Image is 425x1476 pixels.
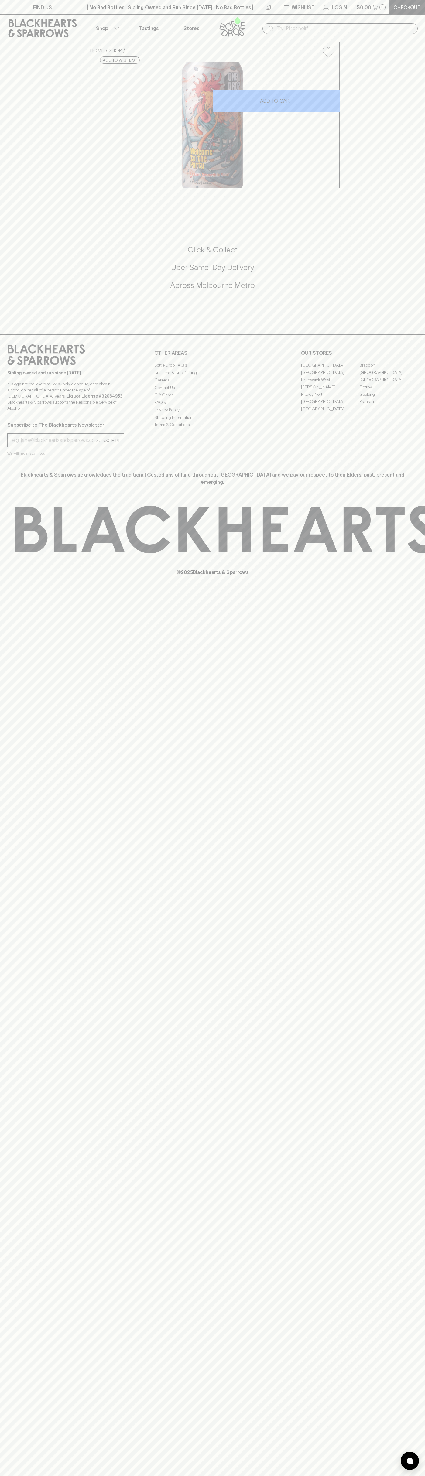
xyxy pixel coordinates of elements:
[93,434,124,447] button: SUBSCRIBE
[277,24,413,33] input: Try "Pinot noir"
[85,15,128,42] button: Shop
[359,383,418,391] a: Fitzroy
[301,361,359,369] a: [GEOGRAPHIC_DATA]
[90,48,104,53] a: HOME
[170,15,213,42] a: Stores
[7,421,124,429] p: Subscribe to The Blackhearts Newsletter
[128,15,170,42] a: Tastings
[12,471,413,486] p: Blackhearts & Sparrows acknowledges the traditional Custodians of land throughout [GEOGRAPHIC_DAT...
[154,399,271,406] a: FAQ's
[7,450,124,456] p: We will never spam you
[154,349,271,357] p: OTHER AREAS
[301,405,359,412] a: [GEOGRAPHIC_DATA]
[407,1458,413,1464] img: bubble-icon
[359,369,418,376] a: [GEOGRAPHIC_DATA]
[154,414,271,421] a: Shipping Information
[139,25,159,32] p: Tastings
[292,4,315,11] p: Wishlist
[154,384,271,391] a: Contact Us
[301,376,359,383] a: Brunswick West
[183,25,199,32] p: Stores
[7,245,418,255] h5: Click & Collect
[357,4,371,11] p: $0.00
[301,349,418,357] p: OUR STORES
[33,4,52,11] p: FIND US
[12,436,93,445] input: e.g. jane@blackheartsandsparrows.com.au
[359,361,418,369] a: Braddon
[85,62,339,188] img: 77857.png
[154,406,271,414] a: Privacy Policy
[381,5,384,9] p: 0
[154,377,271,384] a: Careers
[320,44,337,60] button: Add to wishlist
[7,262,418,272] h5: Uber Same-Day Delivery
[7,280,418,290] h5: Across Melbourne Metro
[7,370,124,376] p: Sibling owned and run since [DATE]
[109,48,122,53] a: SHOP
[260,97,293,104] p: ADD TO CART
[100,56,140,64] button: Add to wishlist
[359,376,418,383] a: [GEOGRAPHIC_DATA]
[67,394,122,398] strong: Liquor License #32064953
[7,220,418,322] div: Call to action block
[301,398,359,405] a: [GEOGRAPHIC_DATA]
[96,25,108,32] p: Shop
[301,383,359,391] a: [PERSON_NAME]
[359,398,418,405] a: Prahran
[213,90,340,112] button: ADD TO CART
[154,391,271,399] a: Gift Cards
[154,369,271,376] a: Business & Bulk Gifting
[7,381,124,411] p: It is against the law to sell or supply alcohol to, or to obtain alcohol on behalf of a person un...
[332,4,347,11] p: Login
[154,421,271,429] a: Terms & Conditions
[301,391,359,398] a: Fitzroy North
[301,369,359,376] a: [GEOGRAPHIC_DATA]
[96,437,121,444] p: SUBSCRIBE
[359,391,418,398] a: Geelong
[154,362,271,369] a: Bottle Drop FAQ's
[393,4,421,11] p: Checkout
